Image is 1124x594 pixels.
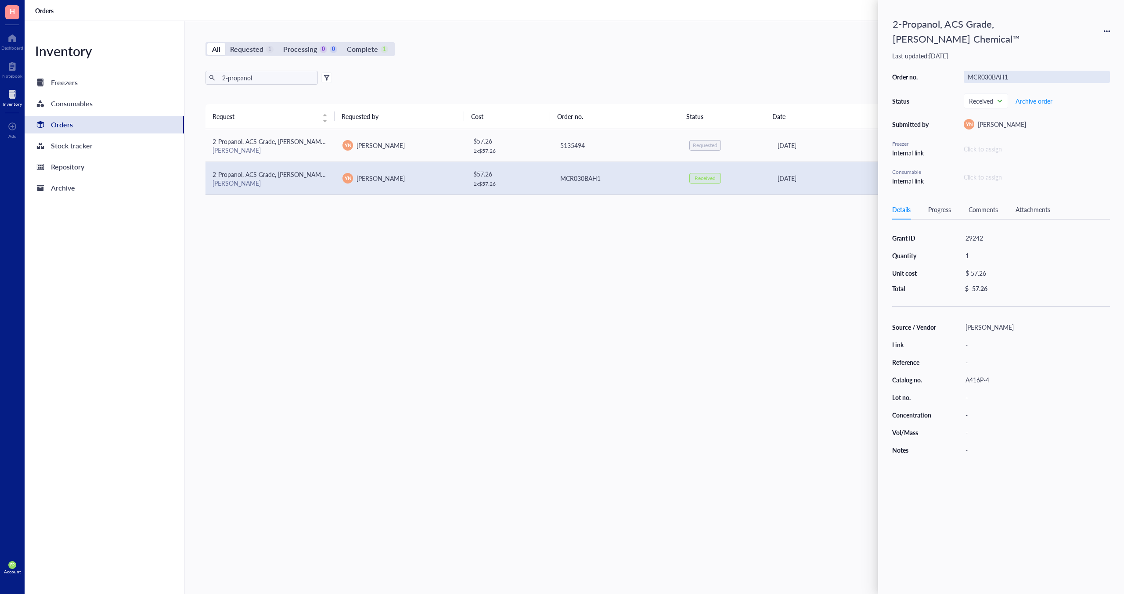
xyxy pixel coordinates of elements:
div: 1 [962,249,1110,262]
div: A416P-4 [962,374,1110,386]
div: Notebook [2,73,22,79]
div: - [962,391,1110,403]
button: Archive order [1015,94,1053,108]
div: Lot no. [892,393,937,401]
td: 5135494 [552,129,682,162]
div: 2-Propanol, ACS Grade, [PERSON_NAME] Chemical™ [889,14,1073,48]
div: 0 [330,46,337,53]
div: Received [695,175,716,182]
div: Attachments [1016,205,1050,214]
div: $ 57.26 [962,267,1106,279]
a: Repository [25,158,184,176]
div: [DATE] [778,173,935,183]
span: 2-Propanol, ACS Grade, [PERSON_NAME] Chemical™ [213,170,357,179]
div: Freezer [892,140,932,148]
div: 1 x $ 57.26 [473,180,545,187]
div: Catalog no. [892,376,937,384]
div: All [212,43,220,55]
div: Archive [51,182,75,194]
span: Request [213,112,317,121]
div: [PERSON_NAME] [213,146,328,154]
div: Inventory [3,101,22,107]
span: YN [344,141,351,149]
div: Order no. [892,73,932,81]
a: Dashboard [1,31,23,50]
a: Stock tracker [25,137,184,155]
div: $ 57.26 [473,136,545,146]
div: Total [892,284,937,292]
div: Quantity [892,252,937,259]
div: MCR030BAH1 [560,173,675,183]
th: Status [679,104,765,129]
div: Grant ID [892,234,937,242]
div: - [962,426,1110,439]
span: [PERSON_NAME] [357,141,405,150]
th: Date [765,104,937,129]
div: Account [4,569,21,574]
div: 29242 [962,232,1110,244]
div: Stock tracker [51,140,93,152]
td: MCR030BAH1 [552,162,682,194]
div: Notes [892,446,937,454]
th: Requested by [335,104,464,129]
div: Status [892,97,932,105]
div: - [962,444,1110,456]
th: Order no. [550,104,679,129]
div: [DATE] [778,140,935,150]
span: Received [969,97,1001,105]
div: Orders [51,119,73,131]
a: Consumables [25,95,184,112]
div: Processing [283,43,317,55]
div: segmented control [205,42,395,56]
div: Unit cost [892,269,937,277]
div: Repository [51,161,84,173]
div: Inventory [25,42,184,60]
div: Reference [892,358,937,366]
input: Find orders in table [219,71,314,84]
div: Internal link [892,176,932,186]
span: 2-Propanol, ACS Grade, [PERSON_NAME] Chemical™ [213,137,357,146]
a: Notebook [2,59,22,79]
div: Comments [969,205,998,214]
span: [PERSON_NAME] [978,120,1026,129]
div: Submitted by [892,120,932,128]
div: Requested [230,43,263,55]
div: 1 [381,46,388,53]
div: Freezers [51,76,78,89]
a: Orders [35,7,55,14]
div: Last updated: [DATE] [892,52,1110,60]
span: H [10,6,15,17]
div: 1 [266,46,274,53]
div: [PERSON_NAME] [962,321,1110,333]
div: Vol/Mass [892,428,937,436]
div: [PERSON_NAME] [213,179,328,187]
a: Orders [25,116,184,133]
div: Click to assign [964,172,1110,182]
div: Dashboard [1,45,23,50]
a: Inventory [3,87,22,107]
div: - [962,409,1110,421]
div: MCR030BAH1 [964,71,1110,83]
span: YN [965,121,973,128]
div: Click to assign [964,144,1110,154]
div: Complete [347,43,378,55]
span: EP [10,563,14,567]
span: YN [344,174,351,182]
th: Request [205,104,335,129]
div: Consumables [51,97,93,110]
div: 1 x $ 57.26 [473,148,545,155]
div: - [962,338,1110,351]
div: - [962,356,1110,368]
div: 57.26 [972,284,987,292]
div: Progress [928,205,951,214]
th: Cost [464,104,550,129]
div: Details [892,205,911,214]
div: Concentration [892,411,937,419]
div: Add [8,133,17,139]
div: Consumable [892,168,932,176]
div: $ 57.26 [473,169,545,179]
a: Freezers [25,74,184,91]
span: [PERSON_NAME] [357,174,405,183]
div: Requested [693,142,717,149]
div: Internal link [892,148,932,158]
